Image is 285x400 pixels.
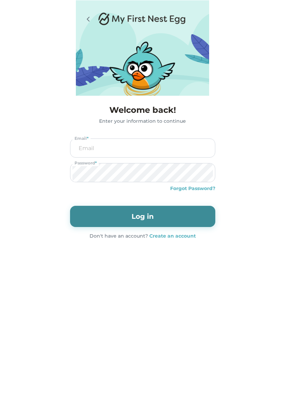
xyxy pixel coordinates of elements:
[98,12,186,26] img: Logo.png
[72,139,213,157] input: Email
[70,118,215,125] div: Enter your information to continue
[104,39,181,103] img: nest-v04%202.png
[70,104,215,116] h4: Welcome back!
[70,206,215,227] button: Log in
[149,233,196,239] strong: Create an account
[90,232,148,240] div: Don't have an account?
[72,135,91,142] div: Email
[72,160,99,166] div: Password
[170,185,215,192] div: Forgot Password?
